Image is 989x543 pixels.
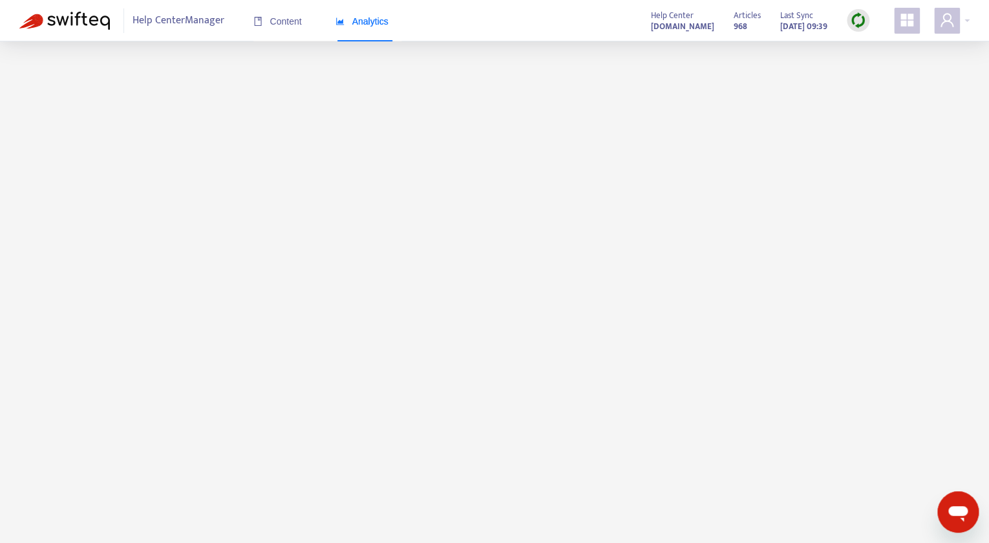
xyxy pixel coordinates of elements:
span: Articles [734,8,761,23]
span: book [253,17,262,26]
img: sync.dc5367851b00ba804db3.png [850,12,866,28]
strong: [DATE] 09:39 [780,19,827,34]
strong: 968 [734,19,747,34]
span: user [939,12,955,28]
span: Help Center Manager [133,8,224,33]
span: appstore [899,12,915,28]
iframe: Button to launch messaging window, conversation in progress [937,491,979,533]
a: [DOMAIN_NAME] [651,19,714,34]
span: Content [253,16,302,27]
span: area-chart [335,17,345,26]
span: Last Sync [780,8,813,23]
span: Analytics [335,16,388,27]
span: Help Center [651,8,694,23]
img: Swifteq [19,12,110,30]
